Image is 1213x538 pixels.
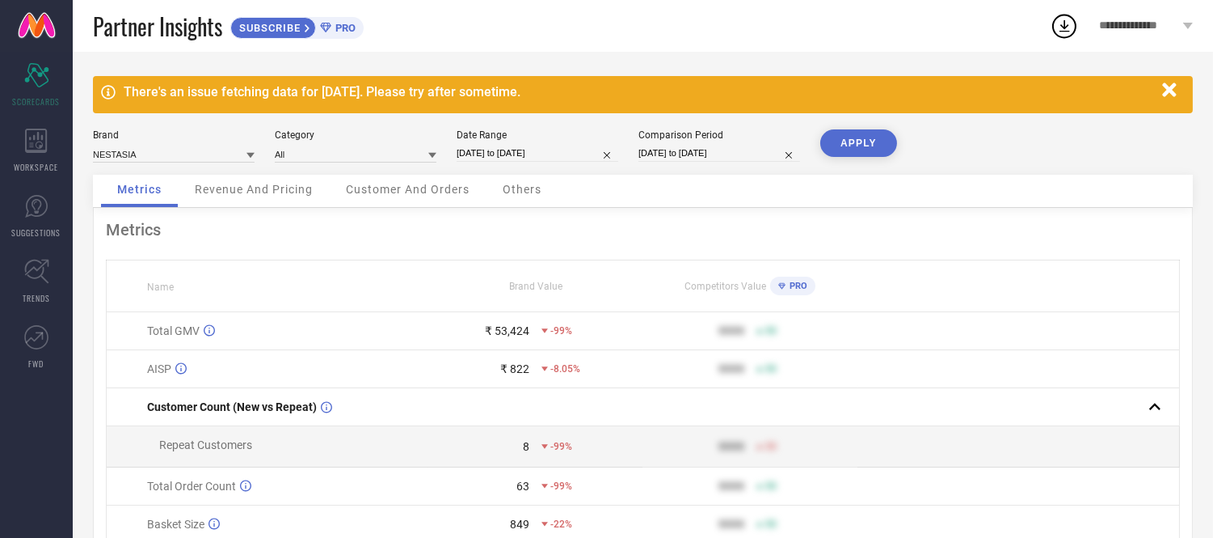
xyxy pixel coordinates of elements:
span: Basket Size [147,518,204,531]
span: AISP [147,362,171,375]
span: SUGGESTIONS [12,227,61,239]
div: ₹ 53,424 [485,324,529,337]
span: 50 [765,481,777,492]
input: Select comparison period [638,145,800,162]
a: SUBSCRIBEPRO [230,13,364,39]
span: FWD [29,358,44,370]
span: Others [503,183,541,196]
span: Partner Insights [93,10,222,43]
span: SUBSCRIBE [231,22,305,34]
div: 8 [523,440,529,453]
div: Open download list [1050,11,1079,40]
div: 63 [516,480,529,493]
div: Comparison Period [638,129,800,141]
span: PRO [331,22,356,34]
div: Category [275,129,436,141]
span: PRO [786,281,807,291]
div: 9999 [718,362,744,375]
div: 9999 [718,480,744,493]
span: Customer And Orders [346,183,470,196]
span: Revenue And Pricing [195,183,313,196]
span: 50 [765,363,777,375]
span: Brand Value [509,281,562,292]
input: Select date range [457,145,618,162]
span: 50 [765,441,777,452]
span: Name [147,282,174,293]
div: ₹ 822 [500,362,529,375]
div: 9999 [718,440,744,453]
div: 9999 [718,518,744,531]
div: 849 [510,518,529,531]
span: 50 [765,519,777,530]
span: -99% [550,441,572,452]
span: Customer Count (New vs Repeat) [147,400,317,413]
span: Repeat Customers [159,438,252,451]
span: SCORECARDS [13,95,61,108]
span: Total Order Count [147,480,236,493]
span: -99% [550,481,572,492]
span: Competitors Value [684,281,766,292]
span: Metrics [117,183,162,196]
span: -8.05% [550,363,580,375]
span: 50 [765,325,777,337]
button: APPLY [820,129,897,157]
div: There's an issue fetching data for [DATE]. Please try after sometime. [124,84,1154,100]
div: Metrics [106,220,1180,239]
div: Date Range [457,129,618,141]
div: 9999 [718,324,744,337]
span: WORKSPACE [15,161,59,173]
div: Brand [93,129,255,141]
span: Total GMV [147,324,200,337]
span: TRENDS [23,292,50,304]
span: -22% [550,519,572,530]
span: -99% [550,325,572,337]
